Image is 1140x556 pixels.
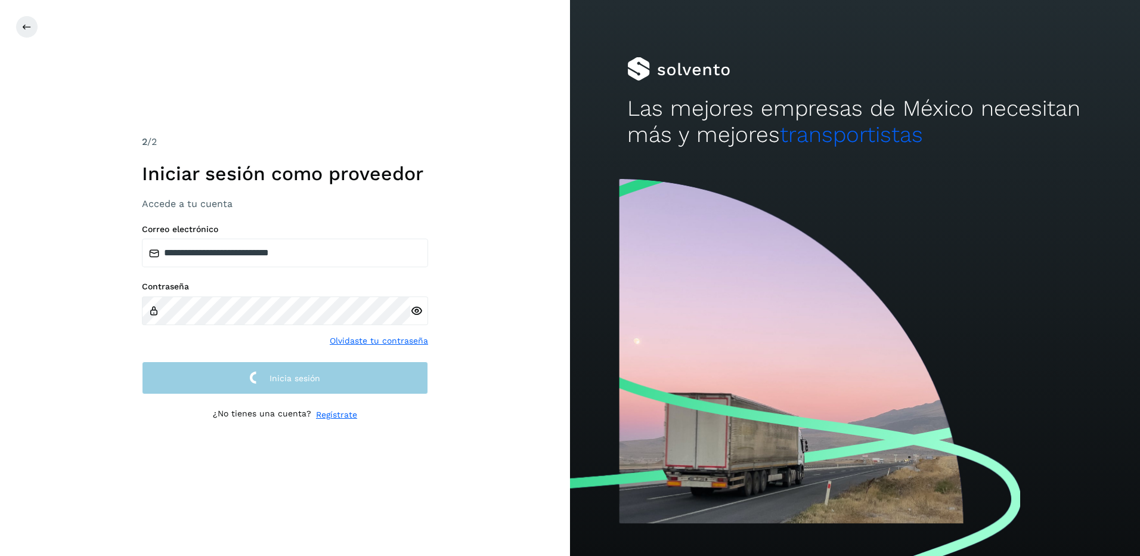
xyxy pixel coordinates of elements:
h3: Accede a tu cuenta [142,198,428,209]
label: Correo electrónico [142,224,428,234]
h2: Las mejores empresas de México necesitan más y mejores [627,95,1083,149]
button: Inicia sesión [142,362,428,394]
a: Regístrate [316,409,357,421]
span: transportistas [780,122,923,147]
p: ¿No tienes una cuenta? [213,409,311,421]
span: 2 [142,136,147,147]
label: Contraseña [142,282,428,292]
span: Inicia sesión [269,374,320,382]
div: /2 [142,135,428,149]
a: Olvidaste tu contraseña [330,335,428,347]
h1: Iniciar sesión como proveedor [142,162,428,185]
